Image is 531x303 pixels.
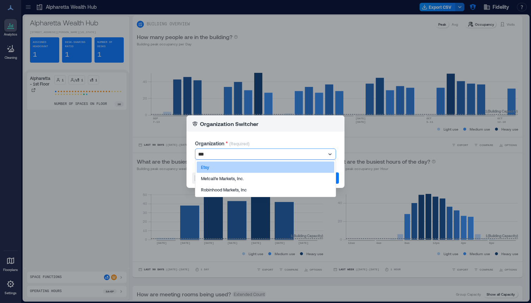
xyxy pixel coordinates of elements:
p: Metcalfe Markets, Inc. [201,176,244,181]
p: Etsy [201,164,209,170]
p: Robinhood Markets, Inc [201,187,247,192]
button: Turn Off [192,172,225,184]
p: Organization Switcher [200,120,258,128]
label: Organization [195,140,228,147]
p: (Required) [229,141,250,149]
